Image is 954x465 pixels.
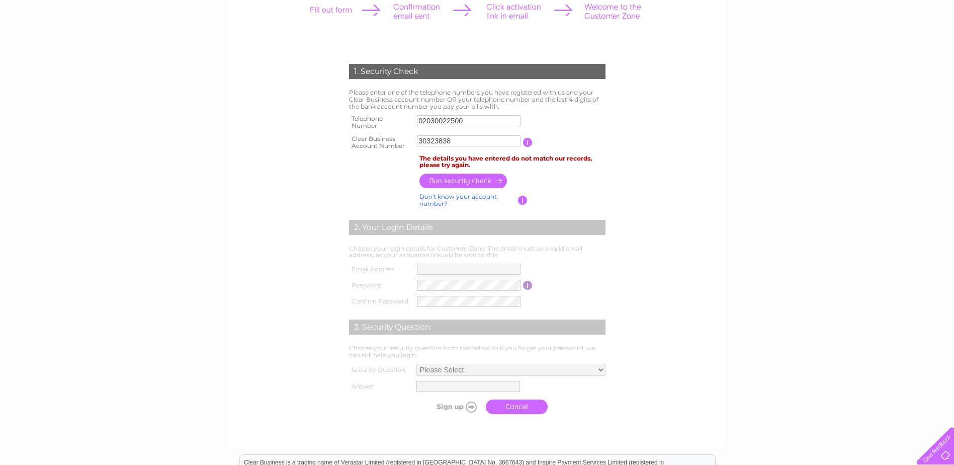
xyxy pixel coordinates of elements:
th: Email Address [346,261,415,277]
td: Choose your login details for Customer Zone. The email must be a valid email address, as your act... [346,243,608,262]
th: Clear Business Account Number [346,132,415,152]
img: logo.png [33,26,84,57]
div: 1. Security Check [349,64,605,79]
th: Password [346,277,415,293]
a: Don't know your account number? [419,193,497,207]
a: 0333 014 3131 [764,5,834,18]
a: Telecoms [866,43,897,50]
td: Please enter one of the telephone numbers you have registered with us and your Clear Business acc... [346,87,608,112]
th: Answer [346,378,414,395]
th: Confirm Password [346,293,415,309]
a: Energy [838,43,860,50]
input: Information [523,138,533,147]
th: Telephone Number [346,112,415,132]
td: Choose your security question from the below so if you forget your password, we can still help yo... [346,342,608,361]
div: 3. Security Question [349,320,605,335]
a: Water [813,43,832,50]
input: Submit [419,400,481,414]
input: Information [523,281,533,290]
a: Blog [903,43,917,50]
div: 2. Your Login Details [349,220,605,235]
a: Contact [923,43,948,50]
th: Security Question [346,361,414,378]
input: Information [518,196,528,205]
a: Cancel [486,400,548,414]
td: The details you have entered do not match our records, please try again. [417,152,608,172]
div: Clear Business is a trading name of Verastar Limited (registered in [GEOGRAPHIC_DATA] No. 3667643... [240,6,715,49]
